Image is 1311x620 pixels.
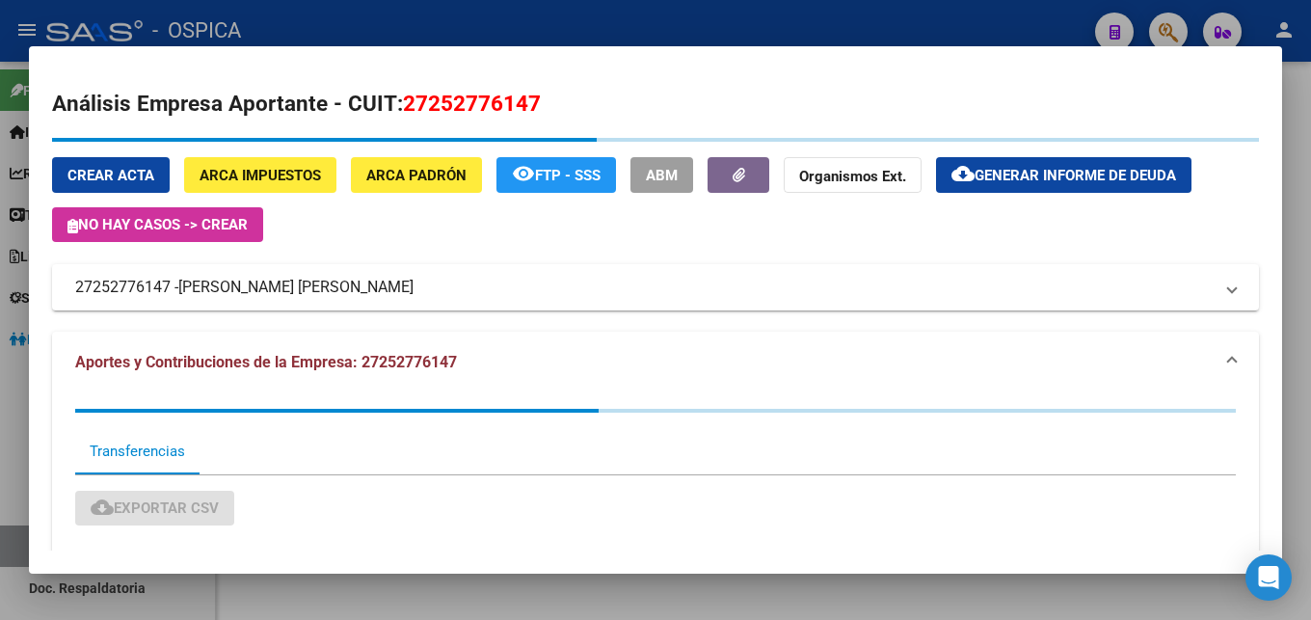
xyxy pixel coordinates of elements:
button: Generar informe de deuda [936,157,1191,193]
mat-icon: cloud_download [91,496,114,519]
h2: Análisis Empresa Aportante - CUIT: [52,88,1259,121]
button: Organismos Ext. [784,157,922,193]
span: Crear Acta [67,167,154,184]
div: Open Intercom Messenger [1245,554,1292,601]
div: Transferencias [90,441,185,462]
span: No hay casos -> Crear [67,216,248,233]
mat-expansion-panel-header: Aportes y Contribuciones de la Empresa: 27252776147 [52,332,1259,393]
mat-panel-title: 27252776147 - [75,276,1213,299]
span: Generar informe de deuda [975,167,1176,184]
span: FTP - SSS [535,167,601,184]
span: 27252776147 [403,91,541,116]
span: [PERSON_NAME] [PERSON_NAME] [178,276,414,299]
button: No hay casos -> Crear [52,207,263,242]
button: FTP - SSS [496,157,616,193]
mat-icon: cloud_download [951,162,975,185]
button: ARCA Impuestos [184,157,336,193]
span: Aportes y Contribuciones de la Empresa: 27252776147 [75,353,457,371]
strong: Organismos Ext. [799,168,906,185]
span: ARCA Padrón [366,167,467,184]
span: Exportar CSV [91,499,219,517]
mat-icon: remove_red_eye [512,162,535,185]
span: ARCA Impuestos [200,167,321,184]
mat-expansion-panel-header: 27252776147 -[PERSON_NAME] [PERSON_NAME] [52,264,1259,310]
button: Exportar CSV [75,491,234,526]
button: ABM [630,157,693,193]
button: ARCA Padrón [351,157,482,193]
button: Crear Acta [52,157,170,193]
span: ABM [646,167,678,184]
